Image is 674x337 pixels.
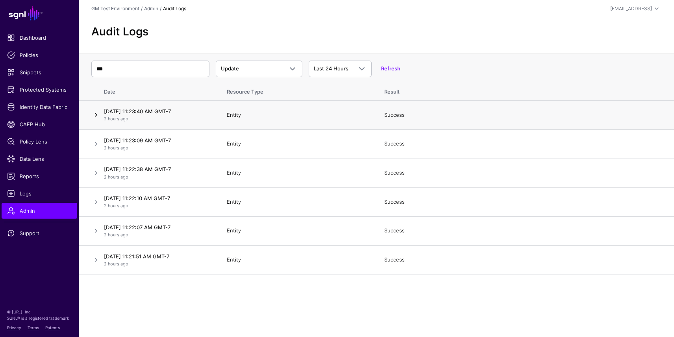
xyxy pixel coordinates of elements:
span: Update [221,65,239,72]
div: Entity [227,140,368,148]
span: Logs [7,190,72,197]
a: Refresh [381,65,400,72]
a: Logs [2,186,77,201]
span: Policy Lens [7,138,72,145]
a: Patents [45,325,60,330]
p: SGNL® is a registered trademark [7,315,72,321]
p: 2 hours ago [104,232,211,238]
a: Terms [28,325,39,330]
td: Success [376,129,674,158]
div: Entity [227,169,368,177]
div: Entity [227,256,368,264]
a: Snippets [2,64,77,80]
th: Date [101,80,219,101]
a: Admin [144,6,158,11]
td: Success [376,101,674,130]
span: Protected Systems [7,86,72,94]
p: 2 hours ago [104,203,211,209]
a: Reports [2,168,77,184]
td: Success [376,158,674,188]
h4: [DATE] 11:23:40 AM GMT-7 [104,108,211,115]
div: / [139,5,144,12]
div: [EMAIL_ADDRESS] [610,5,652,12]
h4: [DATE] 11:23:09 AM GMT-7 [104,137,211,144]
h2: Audit Logs [91,25,661,39]
div: / [158,5,163,12]
span: Reports [7,172,72,180]
div: Entity [227,227,368,235]
span: Last 24 Hours [314,65,348,72]
strong: Audit Logs [163,6,186,11]
div: Entity [227,198,368,206]
h4: [DATE] 11:21:51 AM GMT-7 [104,253,211,260]
span: Snippets [7,68,72,76]
td: Success [376,245,674,274]
a: Policy Lens [2,134,77,149]
span: Policies [7,51,72,59]
p: 2 hours ago [104,261,211,267]
span: Identity Data Fabric [7,103,72,111]
p: 2 hours ago [104,145,211,151]
a: Admin [2,203,77,219]
span: CAEP Hub [7,120,72,128]
p: © [URL], Inc [7,309,72,315]
a: Privacy [7,325,21,330]
td: Success [376,216,674,245]
h4: [DATE] 11:22:07 AM GMT-7 [104,224,211,231]
h4: [DATE] 11:22:38 AM GMT-7 [104,166,211,173]
span: Data Lens [7,155,72,163]
div: Entity [227,111,368,119]
span: Dashboard [7,34,72,42]
span: Support [7,229,72,237]
a: GM Test Environment [91,6,139,11]
a: Identity Data Fabric [2,99,77,115]
span: Admin [7,207,72,215]
h4: [DATE] 11:22:10 AM GMT-7 [104,195,211,202]
p: 2 hours ago [104,116,211,122]
th: Resource Type [219,80,376,101]
a: CAEP Hub [2,116,77,132]
p: 2 hours ago [104,174,211,180]
a: Policies [2,47,77,63]
a: SGNL [5,5,74,22]
a: Protected Systems [2,82,77,98]
td: Success [376,188,674,217]
a: Dashboard [2,30,77,46]
th: Result [376,80,674,101]
a: Data Lens [2,151,77,167]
